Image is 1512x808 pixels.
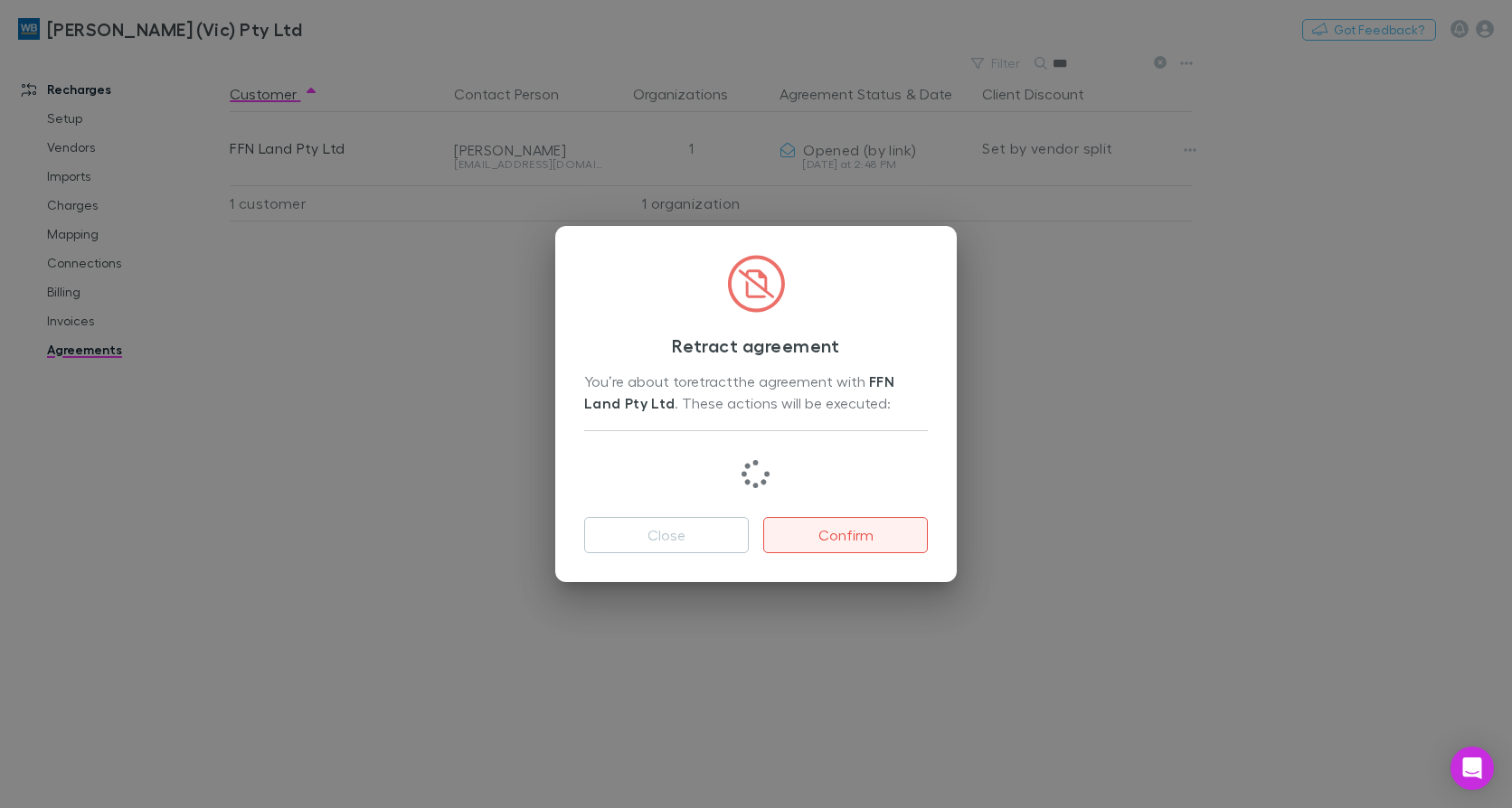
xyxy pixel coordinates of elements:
button: Close [584,517,749,553]
button: Confirm [763,517,928,553]
div: You’re about to retract the agreement with . These actions will be executed: [584,371,928,416]
div: Open Intercom Messenger [1451,747,1494,790]
strong: FFN Land Pty Ltd [584,372,898,412]
h3: Retract agreement [584,334,928,356]
img: CircledFileSlash.svg [727,255,785,313]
